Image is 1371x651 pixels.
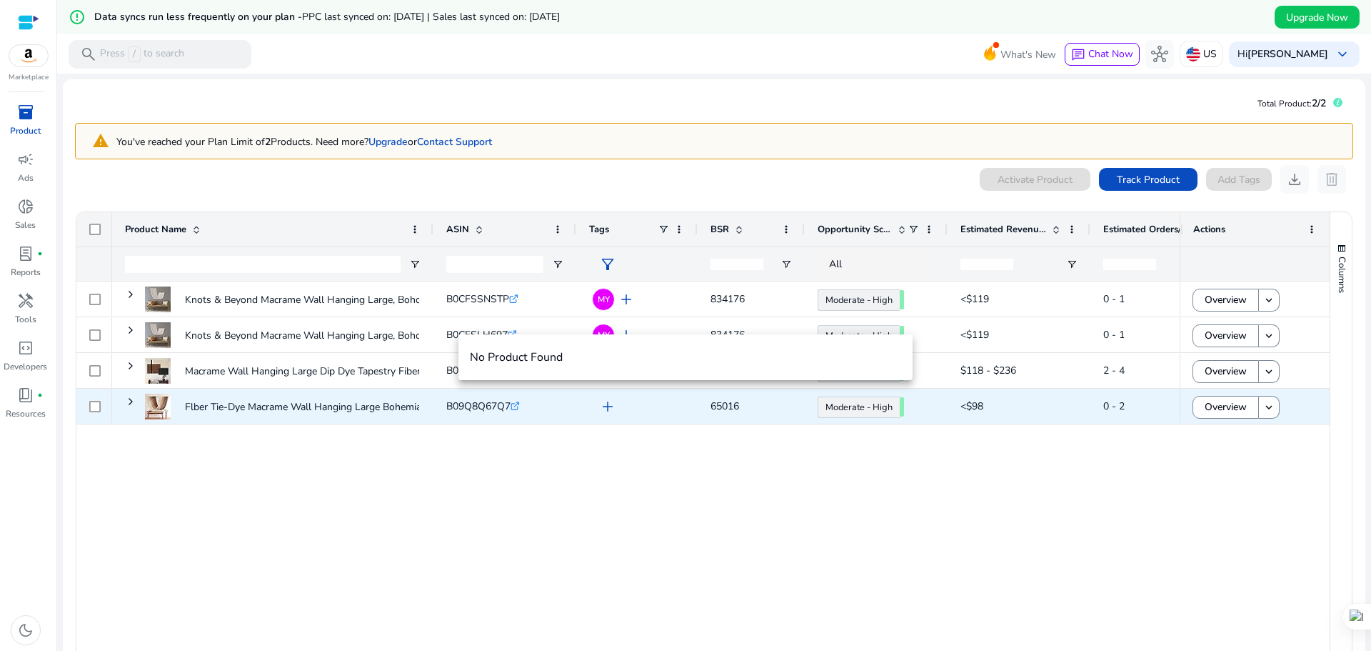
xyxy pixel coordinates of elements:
b: [PERSON_NAME] [1247,47,1328,61]
span: Tags [589,223,609,236]
p: Knots & Beyond Macrame Wall Hanging Large, Boho Wall Tapestry,... [185,321,493,350]
span: Overview [1205,357,1247,386]
span: chat [1071,48,1085,62]
span: download [1286,171,1303,188]
b: 2 [265,135,271,149]
p: Ads [18,172,34,184]
img: amazon.svg [9,45,48,66]
p: Sales [15,219,36,232]
span: Actions [1193,223,1225,236]
span: Opportunity Score [818,223,892,236]
img: 511HLcdy4XL._AC_US40_.jpg [145,394,171,419]
span: donut_small [17,198,34,215]
span: handyman [17,292,34,309]
span: Total Product: [1257,98,1312,109]
span: Product Name [125,223,186,236]
p: Macrame Wall Hanging Large Dip Dye Tapestry Fiber Wall Art Boho... [185,357,494,386]
p: Flber Tie-Dye Macrame Wall Hanging Large Bohemian Yarn Tapestry... [185,392,496,422]
span: 0 - 2 [1103,399,1125,413]
span: $118 - $236 [960,364,1016,377]
span: or [368,135,417,149]
span: 0 - 1 [1103,328,1125,342]
span: hub [1151,46,1168,63]
a: Contact Support [417,135,492,149]
mat-icon: keyboard_arrow_down [1262,329,1275,342]
span: book_4 [17,387,34,404]
p: You've reached your Plan Limit of Products. Need more? [116,134,492,149]
span: 2 - 4 [1103,364,1125,377]
span: What's New [1000,42,1056,67]
span: ASIN [446,223,469,236]
span: BSR [710,223,729,236]
span: <$98 [960,399,983,413]
span: inventory_2 [17,104,34,121]
span: Estimated Revenue/Day [960,223,1046,236]
span: / [128,46,141,62]
p: Product [10,124,41,137]
mat-icon: warning [81,129,116,154]
img: 41UlxnYOHXL._AC_US40_.jpg [145,358,171,384]
span: code_blocks [17,339,34,357]
span: search [80,46,97,63]
a: Upgrade [368,135,408,149]
p: Resources [6,407,46,420]
p: Marketplace [9,72,49,83]
p: Press to search [100,46,184,62]
span: lab_profile [17,245,34,262]
p: Hi [1237,49,1328,59]
span: Chat Now [1088,47,1133,61]
span: Overview [1205,321,1247,350]
span: <$119 [960,328,989,342]
p: Developers [4,360,47,373]
span: Columns [1335,257,1348,293]
p: Tools [15,313,36,326]
span: dark_mode [17,622,34,639]
mat-icon: keyboard_arrow_down [1262,294,1275,307]
span: Overview [1205,392,1247,422]
p: Reports [11,266,41,279]
span: keyboard_arrow_down [1334,46,1351,63]
p: US [1203,41,1217,66]
span: add [599,398,616,415]
input: Product Name Filter Input [125,256,401,273]
span: fiber_manual_record [37,392,43,398]
button: Open Filter Menu [1066,259,1078,270]
h5: Data syncs run less frequently on your plan - [94,11,560,24]
img: 41gSFm2Y0fL._AC_US40_.jpg [145,287,171,312]
mat-icon: keyboard_arrow_down [1262,401,1275,414]
span: 2/2 [1312,96,1326,110]
span: Overview [1205,285,1247,314]
span: 0 - 1 [1103,292,1125,306]
button: Open Filter Menu [409,259,421,270]
img: us.svg [1186,47,1200,61]
span: Estimated Orders/Day [1103,223,1189,236]
span: Upgrade Now [1286,10,1348,25]
mat-icon: keyboard_arrow_down [1262,365,1275,378]
span: fiber_manual_record [37,251,43,257]
img: 41gSFm2Y0fL._AC_US40_.jpg [145,322,171,348]
span: campaign [17,151,34,168]
span: PPC last synced on: [DATE] | Sales last synced on: [DATE] [302,10,560,24]
span: <$119 [960,292,989,306]
span: Track Product [1117,172,1180,187]
mat-icon: error_outline [69,9,86,26]
p: Knots & Beyond Macrame Wall Hanging Large, Boho Wall Tapestry,... [185,285,493,314]
a: Moderate - High [818,397,900,418]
